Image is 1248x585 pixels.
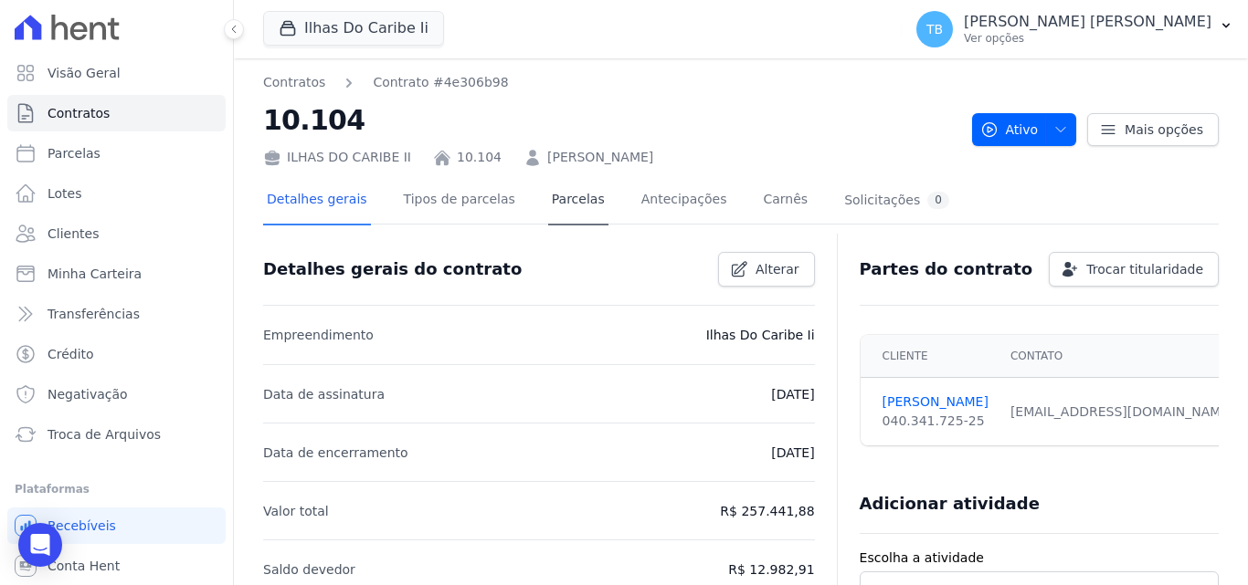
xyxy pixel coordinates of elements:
a: Visão Geral [7,55,226,91]
span: Transferências [48,305,140,323]
a: Contratos [7,95,226,131]
span: Recebíveis [48,517,116,535]
a: Mais opções [1087,113,1219,146]
span: Crédito [48,345,94,363]
span: Troca de Arquivos [48,425,161,444]
p: [PERSON_NAME] [PERSON_NAME] [964,13,1211,31]
button: Ilhas Do Caribe Ii [263,11,444,46]
a: Parcelas [7,135,226,172]
div: 040.341.725-25 [883,412,989,431]
h3: Adicionar atividade [860,493,1040,515]
a: Conta Hent [7,548,226,584]
div: Solicitações [844,192,949,209]
span: Visão Geral [48,64,121,82]
button: Ativo [972,113,1077,146]
a: Carnês [759,177,811,225]
nav: Breadcrumb [263,73,957,92]
div: 0 [927,192,949,209]
span: TB [926,23,943,36]
label: Escolha a atividade [860,548,1219,568]
a: Transferências [7,296,226,332]
a: Troca de Arquivos [7,416,226,453]
a: Parcelas [548,177,608,225]
a: Tipos de parcelas [400,177,519,225]
a: Antecipações [638,177,731,225]
a: Lotes [7,175,226,212]
a: Recebíveis [7,507,226,544]
button: TB [PERSON_NAME] [PERSON_NAME] Ver opções [902,4,1248,55]
nav: Breadcrumb [263,73,509,92]
p: R$ 12.982,91 [728,559,814,580]
a: Detalhes gerais [263,177,371,225]
span: Parcelas [48,144,100,162]
span: Alterar [756,260,799,278]
p: Ilhas Do Caribe Ii [706,324,815,346]
span: Ativo [980,113,1039,146]
a: Alterar [718,252,815,287]
div: ILHAS DO CARIBE II [263,148,411,167]
a: Minha Carteira [7,256,226,292]
a: Trocar titularidade [1049,252,1219,287]
h3: Detalhes gerais do contrato [263,258,522,280]
span: Minha Carteira [48,265,142,283]
span: Mais opções [1125,120,1203,139]
a: [PERSON_NAME] [547,148,653,167]
p: Data de encerramento [263,442,408,464]
a: Contratos [263,73,325,92]
span: Trocar titularidade [1086,260,1203,278]
span: Lotes [48,184,82,203]
a: Contrato #4e306b98 [373,73,508,92]
h2: 10.104 [263,99,957,141]
h3: Partes do contrato [860,258,1033,280]
p: [DATE] [771,442,814,464]
div: Plataformas [15,478,218,500]
div: Open Intercom Messenger [18,523,62,567]
p: Data de assinatura [263,383,385,405]
a: Solicitações0 [841,177,953,225]
a: [PERSON_NAME] [883,392,989,412]
span: Negativação [48,385,128,403]
p: Valor total [263,500,329,522]
p: Empreendimento [263,324,374,346]
a: Crédito [7,336,226,372]
span: Contratos [48,104,110,122]
span: Conta Hent [48,557,120,575]
p: Ver opções [964,31,1211,46]
p: [DATE] [771,383,814,405]
span: Clientes [48,225,99,243]
a: Negativação [7,376,226,413]
p: Saldo devedor [263,559,355,580]
a: Clientes [7,215,226,252]
a: 10.104 [457,148,502,167]
th: Cliente [861,335,999,378]
p: R$ 257.441,88 [720,500,814,522]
